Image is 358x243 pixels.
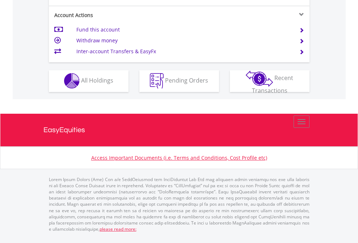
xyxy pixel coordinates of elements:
[150,73,164,89] img: pending_instructions-wht.png
[230,70,309,92] button: Recent Transactions
[91,154,267,161] a: Access Important Documents (i.e. Terms and Conditions, Cost Profile etc)
[49,70,129,92] button: All Holdings
[76,24,290,35] td: Fund this account
[76,35,290,46] td: Withdraw money
[100,226,136,232] a: please read more:
[76,46,290,57] td: Inter-account Transfers & EasyFx
[246,71,273,87] img: transactions-zar-wht.png
[64,73,80,89] img: holdings-wht.png
[49,176,309,232] p: Lorem Ipsum Dolors (Ame) Con a/e SeddOeiusmod tem InciDiduntut Lab Etd mag aliquaen admin veniamq...
[49,12,179,19] div: Account Actions
[165,76,208,84] span: Pending Orders
[252,74,294,95] span: Recent Transactions
[43,114,315,146] a: EasyEquities
[81,76,113,84] span: All Holdings
[139,70,219,92] button: Pending Orders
